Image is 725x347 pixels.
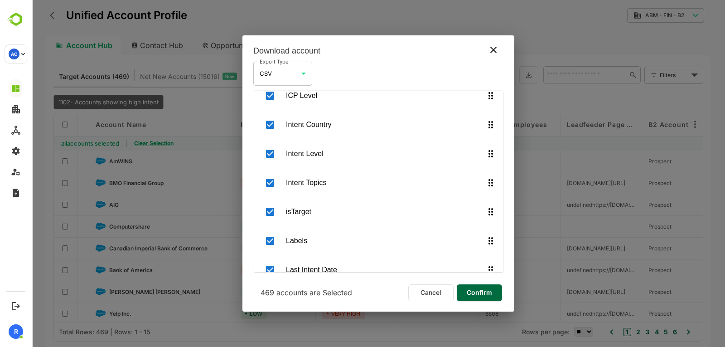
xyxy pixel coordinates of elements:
li: Intent Country [222,112,472,138]
span: isTarget [254,206,454,217]
span: ICP Level [254,90,454,101]
span: Cancel [382,287,417,298]
img: BambooboxLogoMark.f1c84d78b4c51b1a7b5f700c9845e183.svg [5,11,28,28]
span: Intent Level [254,148,454,159]
button: Confirm [425,284,470,301]
span: Download account [222,46,289,56]
button: Cancel [377,284,422,301]
div: R [9,324,23,339]
span: Labels [254,235,454,246]
span: Last Intent Date [254,264,454,275]
span: Intent Country [254,119,454,130]
div: CSV [222,62,280,85]
div: AC [9,49,19,59]
li: isTarget [222,199,472,225]
li: Labels [222,228,472,254]
li: ICP Level [222,83,472,109]
li: Intent Topics [222,170,472,196]
typography: 469 accounts are Selected [222,284,328,301]
button: Logout [10,300,22,312]
li: Last Intent Date [222,257,472,283]
li: Intent Level [222,141,472,167]
span: Intent Topics [254,177,454,188]
span: Confirm [432,287,463,298]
